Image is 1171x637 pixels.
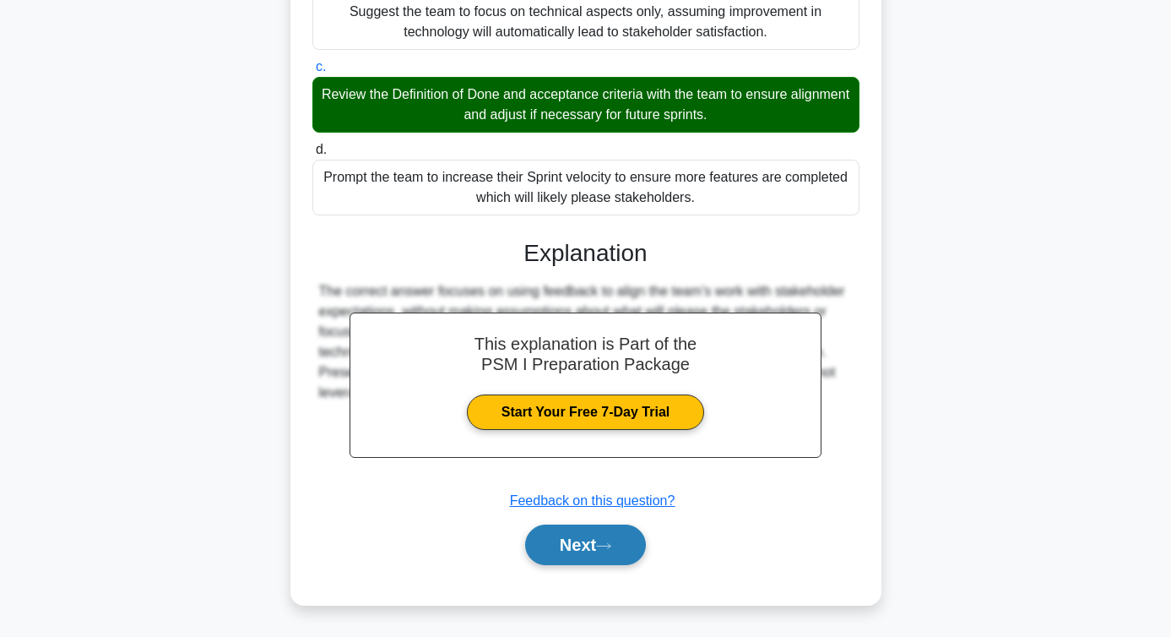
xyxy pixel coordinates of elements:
[312,77,859,133] div: Review the Definition of Done and acceptance criteria with the team to ensure alignment and adjus...
[467,395,704,430] a: Start Your Free 7-Day Trial
[316,59,326,73] span: c.
[510,493,675,508] a: Feedback on this question?
[525,525,646,565] button: Next
[319,281,853,403] div: The correct answer focuses on using feedback to align the team’s work with stakeholder expectatio...
[323,239,849,268] h3: Explanation
[312,160,859,215] div: Prompt the team to increase their Sprint velocity to ensure more features are completed which wil...
[316,142,327,156] span: d.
